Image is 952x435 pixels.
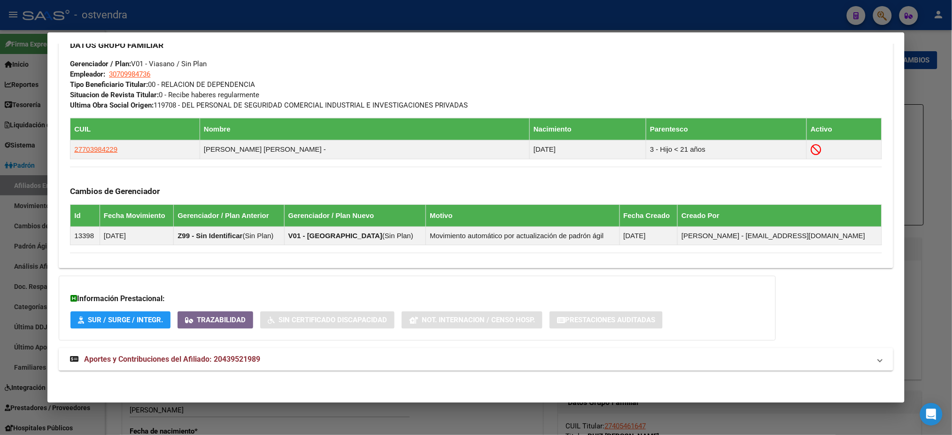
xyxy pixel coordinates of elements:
div: Open Intercom Messenger [920,403,943,426]
h3: Información Prestacional: [70,293,764,304]
th: Nombre [200,118,530,140]
span: Sin Plan [385,232,411,240]
button: Prestaciones Auditadas [550,311,663,329]
th: Creado Por [678,205,882,227]
button: SUR / SURGE / INTEGR. [70,311,170,329]
td: [PERSON_NAME] - [EMAIL_ADDRESS][DOMAIN_NAME] [678,227,882,245]
td: ( ) [174,227,285,245]
span: Sin Plan [245,232,271,240]
td: 13398 [70,227,100,245]
th: Fecha Creado [619,205,678,227]
h3: Cambios de Gerenciador [70,186,882,196]
strong: Ultima Obra Social Origen: [70,101,154,109]
td: ( ) [284,227,426,245]
span: V01 - Viasano / Sin Plan [70,60,207,68]
span: Sin Certificado Discapacidad [279,316,387,325]
th: Activo [807,118,882,140]
span: Prestaciones Auditadas [565,316,655,325]
th: Gerenciador / Plan Nuevo [284,205,426,227]
span: Not. Internacion / Censo Hosp. [422,316,535,325]
span: SUR / SURGE / INTEGR. [88,316,163,325]
td: 3 - Hijo < 21 años [646,140,807,159]
span: 00 - RELACION DE DEPENDENCIA [70,80,255,89]
th: Parentesco [646,118,807,140]
strong: V01 - [GEOGRAPHIC_DATA] [288,232,382,240]
strong: Situacion de Revista Titular: [70,91,159,99]
th: Gerenciador / Plan Anterior [174,205,285,227]
strong: Gerenciador / Plan: [70,60,131,68]
th: Motivo [426,205,619,227]
th: Id [70,205,100,227]
span: 0 - Recibe haberes regularmente [70,91,259,99]
td: Movimiento automático por actualización de padrón ágil [426,227,619,245]
h3: DATOS GRUPO FAMILIAR [70,40,882,50]
button: Sin Certificado Discapacidad [260,311,395,329]
strong: Empleador: [70,70,105,78]
th: CUIL [70,118,200,140]
span: Aportes y Contribuciones del Afiliado: 20439521989 [84,355,260,364]
span: 119708 - DEL PERSONAL DE SEGURIDAD COMERCIAL INDUSTRIAL E INVESTIGACIONES PRIVADAS [70,101,468,109]
th: Nacimiento [530,118,646,140]
td: [DATE] [619,227,678,245]
td: [DATE] [530,140,646,159]
span: 27703984229 [74,145,117,153]
span: Trazabilidad [197,316,246,325]
td: [DATE] [100,227,173,245]
span: 30709984736 [109,70,150,78]
strong: Tipo Beneficiario Titular: [70,80,148,89]
th: Fecha Movimiento [100,205,173,227]
td: [PERSON_NAME] [PERSON_NAME] - [200,140,530,159]
button: Trazabilidad [178,311,253,329]
mat-expansion-panel-header: Aportes y Contribuciones del Afiliado: 20439521989 [59,348,893,371]
button: Not. Internacion / Censo Hosp. [402,311,542,329]
strong: Z99 - Sin Identificar [178,232,242,240]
